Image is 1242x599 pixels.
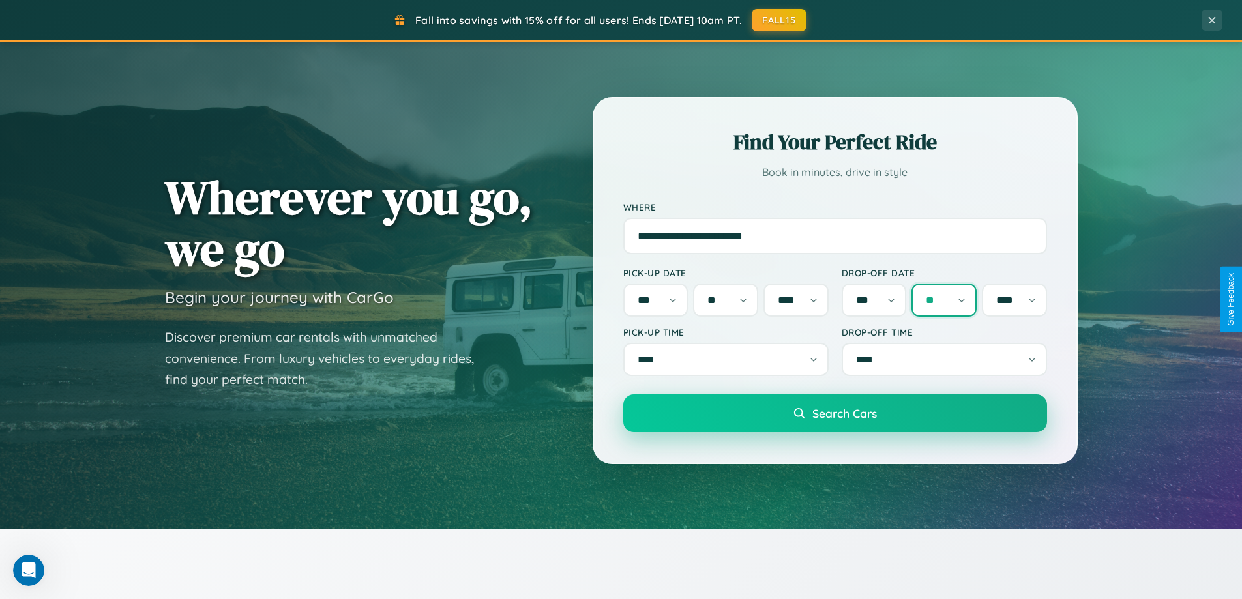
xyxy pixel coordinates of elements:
label: Pick-up Time [623,327,829,338]
h1: Wherever you go, we go [165,171,533,274]
p: Discover premium car rentals with unmatched convenience. From luxury vehicles to everyday rides, ... [165,327,491,390]
button: Search Cars [623,394,1047,432]
iframe: Intercom live chat [13,555,44,586]
label: Drop-off Time [842,327,1047,338]
button: FALL15 [752,9,806,31]
h2: Find Your Perfect Ride [623,128,1047,156]
label: Pick-up Date [623,267,829,278]
span: Fall into savings with 15% off for all users! Ends [DATE] 10am PT. [415,14,742,27]
span: Search Cars [812,406,877,420]
div: Give Feedback [1226,273,1235,326]
p: Book in minutes, drive in style [623,163,1047,182]
label: Drop-off Date [842,267,1047,278]
label: Where [623,201,1047,212]
h3: Begin your journey with CarGo [165,287,394,307]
